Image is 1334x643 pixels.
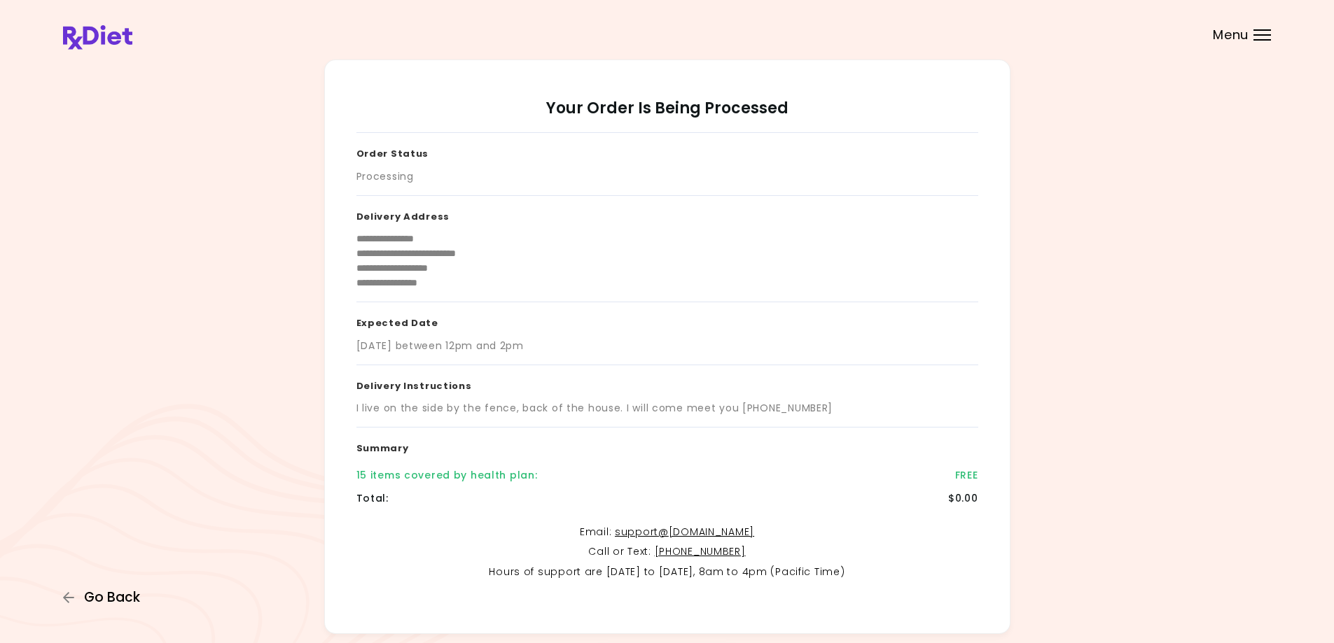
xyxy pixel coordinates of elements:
[356,428,978,464] h3: Summary
[356,169,414,184] div: Processing
[63,590,147,605] button: Go Back
[356,302,978,339] h3: Expected Date
[356,524,978,541] p: Email :
[356,491,389,506] div: Total :
[356,544,978,560] p: Call or Text :
[948,491,978,506] div: $0.00
[356,401,833,416] div: I live on the side by the fence, back of the house. I will come meet you [PHONE_NUMBER]
[63,25,132,50] img: RxDiet
[615,525,754,539] a: support@[DOMAIN_NAME]
[955,468,978,483] div: FREE
[655,544,746,558] a: [PHONE_NUMBER]
[84,590,140,605] span: Go Back
[356,339,524,353] div: [DATE] between 12pm and 2pm
[356,365,978,402] h3: Delivery Instructions
[1213,29,1249,41] span: Menu
[356,564,978,581] p: Hours of support are [DATE] to [DATE], 8am to 4pm (Pacific Time)
[356,196,978,232] h3: Delivery Address
[356,133,978,169] h3: Order Status
[356,468,538,483] div: 15 items covered by health plan :
[356,99,978,133] h2: Your Order Is Being Processed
